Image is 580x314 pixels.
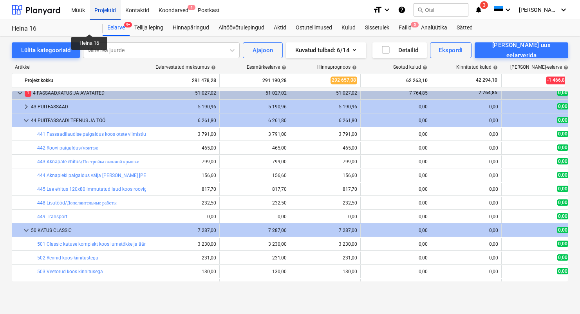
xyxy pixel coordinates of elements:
div: 817,70 [152,186,216,192]
span: 0,00 [557,199,569,206]
div: Eelarvestatud maksumus [155,64,216,70]
div: Ajajoon [253,45,273,55]
a: Hinnapäringud [168,20,214,36]
div: Kinnitatud kulud [456,64,498,70]
div: 0,00 [293,214,357,219]
button: Detailid [372,42,427,58]
span: help [562,65,568,70]
a: Tellija leping [130,20,168,36]
div: 3 230,00 [223,241,287,247]
span: 0,00 [557,268,569,274]
div: 0,00 [434,269,498,274]
div: 0,00 [364,159,428,164]
a: Failid5 [394,20,416,36]
div: 0,00 [364,241,428,247]
a: 449 Transport [37,214,67,219]
div: 44 PUITFASSAADI TEENUS JA TÖÖ [31,114,146,127]
span: 0,00 [557,172,569,178]
div: 3 791,00 [223,131,287,137]
a: Kulud [337,20,360,36]
span: help [280,65,286,70]
div: 7 764,85 [364,90,428,96]
div: 465,00 [223,145,287,151]
a: Aktid [269,20,291,36]
span: 0,00 [557,241,569,247]
div: 6 261,80 [223,118,287,123]
div: 43 PUITFASSAAD [31,100,146,113]
div: 0,00 [434,131,498,137]
div: 799,00 [223,159,287,164]
div: 3 230,00 [152,241,216,247]
div: 0,00 [434,145,498,151]
span: 0,00 [557,144,569,151]
div: Artikkel [12,64,149,70]
div: 51 027,02 [293,90,357,96]
div: 130,00 [293,269,357,274]
div: Lülita kategooriaid [21,45,70,55]
a: 444 Aknapleki paigaldus välja [PERSON_NAME] [PERSON_NAME] hüdroisolatsiooniga. podokonnik+gidroiz... [37,173,451,178]
div: Hinnaprognoos [317,64,357,70]
span: keyboard_arrow_down [15,88,25,98]
div: 62 263,10 [364,74,428,87]
a: Alltöövõtulepingud [214,20,269,36]
div: 0,00 [364,186,428,192]
div: 0,00 [364,104,428,110]
span: 0,00 [557,131,569,137]
div: 0,00 [434,200,498,206]
div: 156,60 [223,173,287,178]
iframe: Chat Widget [541,276,580,314]
div: 6 261,80 [152,118,216,123]
div: Projekt kokku [25,74,146,87]
div: 291 190,28 [223,74,287,87]
div: Kuvatud tulbad : 6/14 [295,45,357,55]
span: 0,00 [557,103,569,110]
div: [PERSON_NAME] uus eelarverida [483,40,560,61]
a: Analüütika [416,20,452,36]
span: help [421,65,427,70]
div: 0,00 [434,118,498,123]
div: 0,00 [434,241,498,247]
div: 0,00 [434,159,498,164]
div: 0,00 [364,200,428,206]
div: 3 791,00 [293,131,357,137]
div: 51 027,02 [223,90,287,96]
a: 448 Lisatööd/Дополнительные работы [37,200,117,206]
a: 502 Rennid koos kiinitustega [37,255,98,261]
div: Seotud kulud [393,64,427,70]
span: keyboard_arrow_right [22,102,31,111]
div: 0,00 [364,269,428,274]
div: 291 478,28 [152,74,216,87]
span: help [210,65,216,70]
div: Heina 16 [12,25,93,33]
span: keyboard_arrow_down [22,226,31,235]
div: 0,00 [434,186,498,192]
div: 51 027,02 [152,90,216,96]
span: 42 294,10 [475,77,498,84]
span: 0,00 [557,213,569,219]
div: Detailid [381,45,418,55]
div: 465,00 [152,145,216,151]
span: keyboard_arrow_down [22,116,31,125]
div: 465,00 [293,145,357,151]
div: 0,00 [434,173,498,178]
a: Ostutellimused [291,20,337,36]
a: Sätted [452,20,477,36]
div: 7 287,00 [223,228,287,233]
div: Ekspordi [439,45,463,55]
button: Ekspordi [430,42,471,58]
span: 9+ [124,22,132,27]
div: 799,00 [152,159,216,164]
button: Ajajoon [243,42,283,58]
div: 6 261,80 [293,118,357,123]
span: 0,00 [557,186,569,192]
a: Eelarve9+ [103,20,130,36]
div: 231,00 [223,255,287,261]
span: 0,00 [557,158,569,164]
div: 231,00 [293,255,357,261]
button: Kuvatud tulbad:6/14 [286,42,366,58]
div: 0,00 [152,214,216,219]
a: 445 Lae ehitus 120x80 immutatud laud koos rooviga [37,186,150,192]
